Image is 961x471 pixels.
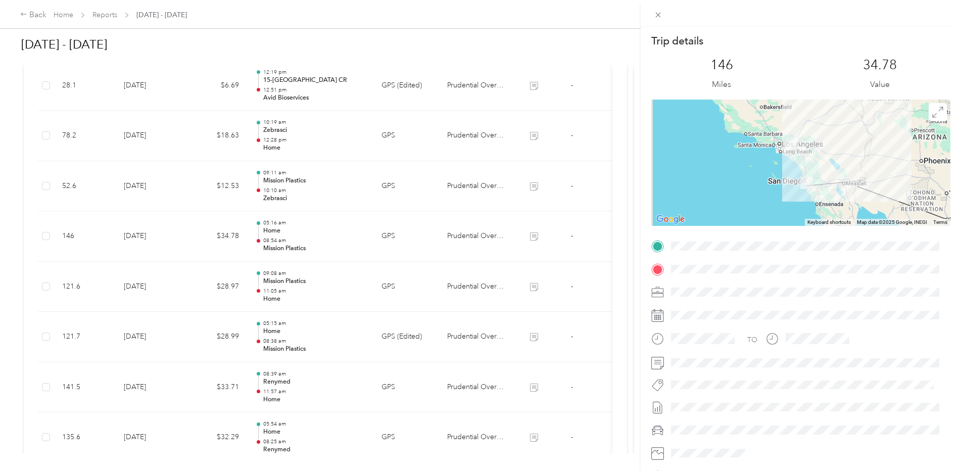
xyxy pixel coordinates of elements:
p: Trip details [651,34,703,48]
div: TO [747,335,757,345]
p: Value [870,78,890,91]
button: Keyboard shortcuts [807,219,851,226]
a: Terms (opens in new tab) [933,219,947,225]
a: Open this area in Google Maps (opens a new window) [654,213,687,226]
img: Google [654,213,687,226]
p: 146 [710,57,733,73]
p: 34.78 [863,57,897,73]
span: Map data ©2025 Google, INEGI [857,219,927,225]
p: Miles [712,78,731,91]
iframe: Everlance-gr Chat Button Frame [904,414,961,471]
